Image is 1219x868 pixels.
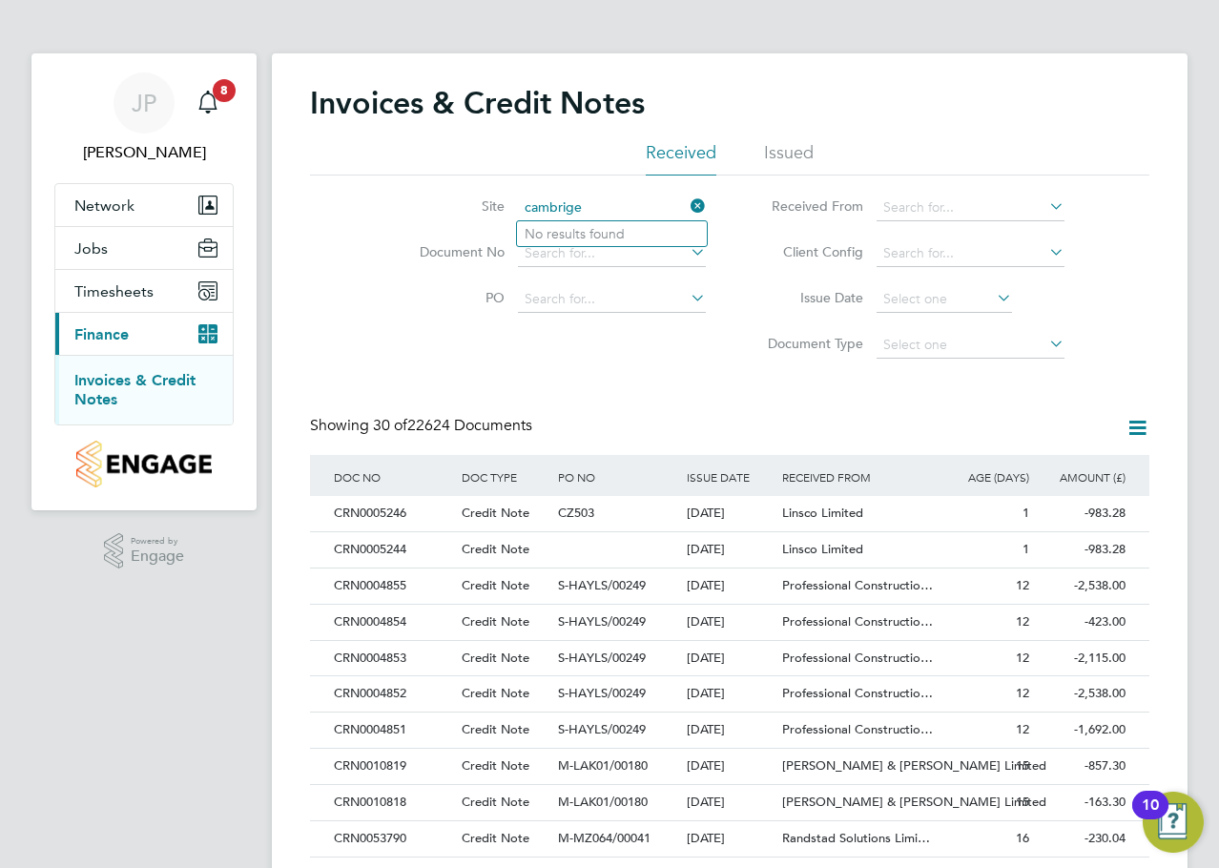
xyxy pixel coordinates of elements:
[754,335,863,352] label: Document Type
[1034,605,1130,640] div: -423.00
[782,577,933,593] span: Professional Constructio…
[189,72,227,134] a: 8
[518,240,706,267] input: Search for...
[1034,749,1130,784] div: -857.30
[373,416,407,435] span: 30 of
[395,197,505,215] label: Site
[462,757,529,774] span: Credit Note
[1016,650,1029,666] span: 12
[373,416,532,435] span: 22624 Documents
[1016,577,1029,593] span: 12
[877,240,1064,267] input: Search for...
[462,685,529,701] span: Credit Note
[1016,721,1029,737] span: 12
[1016,794,1029,810] span: 15
[395,243,505,260] label: Document No
[131,548,184,565] span: Engage
[462,650,529,666] span: Credit Note
[457,455,553,499] div: DOC TYPE
[682,749,778,784] div: [DATE]
[518,286,706,313] input: Search for...
[74,239,108,258] span: Jobs
[518,195,706,221] input: Search for...
[1143,792,1204,853] button: Open Resource Center, 10 new notifications
[682,785,778,820] div: [DATE]
[329,676,457,712] div: CRN0004852
[558,721,646,737] span: S-HAYLS/00249
[782,794,1046,810] span: [PERSON_NAME] & [PERSON_NAME] Limited
[558,577,646,593] span: S-HAYLS/00249
[462,577,529,593] span: Credit Note
[877,332,1064,359] input: Select one
[777,455,938,499] div: RECEIVED FROM
[1034,676,1130,712] div: -2,538.00
[782,505,863,521] span: Linsco Limited
[1034,496,1130,531] div: -983.28
[517,221,707,246] li: No results found
[55,313,233,355] button: Finance
[1034,821,1130,857] div: -230.04
[329,749,457,784] div: CRN0010819
[329,532,457,568] div: CRN0005244
[462,830,529,846] span: Credit Note
[646,141,716,176] li: Received
[462,721,529,737] span: Credit Note
[310,84,645,122] h2: Invoices & Credit Notes
[55,227,233,269] button: Jobs
[877,286,1012,313] input: Select one
[104,533,185,569] a: Powered byEngage
[1016,830,1029,846] span: 16
[329,496,457,531] div: CRN0005246
[1023,541,1029,557] span: 1
[754,289,863,306] label: Issue Date
[1016,757,1029,774] span: 15
[558,757,648,774] span: M-LAK01/00180
[682,496,778,531] div: [DATE]
[764,141,814,176] li: Issued
[395,289,505,306] label: PO
[682,821,778,857] div: [DATE]
[310,416,536,436] div: Showing
[782,830,930,846] span: Randstad Solutions Limi…
[682,568,778,604] div: [DATE]
[74,282,154,300] span: Timesheets
[558,613,646,630] span: S-HAYLS/00249
[462,613,529,630] span: Credit Note
[131,533,184,549] span: Powered by
[74,196,134,215] span: Network
[76,441,211,487] img: countryside-properties-logo-retina.png
[558,505,594,521] span: CZ503
[55,355,233,424] div: Finance
[1034,455,1130,499] div: AMOUNT (£)
[55,184,233,226] button: Network
[782,757,1046,774] span: [PERSON_NAME] & [PERSON_NAME] Limited
[682,605,778,640] div: [DATE]
[329,641,457,676] div: CRN0004853
[938,455,1034,499] div: AGE (DAYS)
[682,676,778,712] div: [DATE]
[329,821,457,857] div: CRN0053790
[1142,805,1159,830] div: 10
[682,641,778,676] div: [DATE]
[553,455,681,499] div: PO NO
[558,794,648,810] span: M-LAK01/00180
[754,197,863,215] label: Received From
[782,541,863,557] span: Linsco Limited
[55,270,233,312] button: Timesheets
[1034,532,1130,568] div: -983.28
[54,72,234,164] a: JP[PERSON_NAME]
[1016,613,1029,630] span: 12
[462,541,529,557] span: Credit Note
[329,568,457,604] div: CRN0004855
[329,785,457,820] div: CRN0010818
[1034,713,1130,748] div: -1,692.00
[329,713,457,748] div: CRN0004851
[329,455,457,499] div: DOC NO
[462,794,529,810] span: Credit Note
[74,371,196,408] a: Invoices & Credit Notes
[54,441,234,487] a: Go to home page
[558,830,651,846] span: M-MZ064/00041
[558,650,646,666] span: S-HAYLS/00249
[54,141,234,164] span: Jason Platford
[1016,685,1029,701] span: 12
